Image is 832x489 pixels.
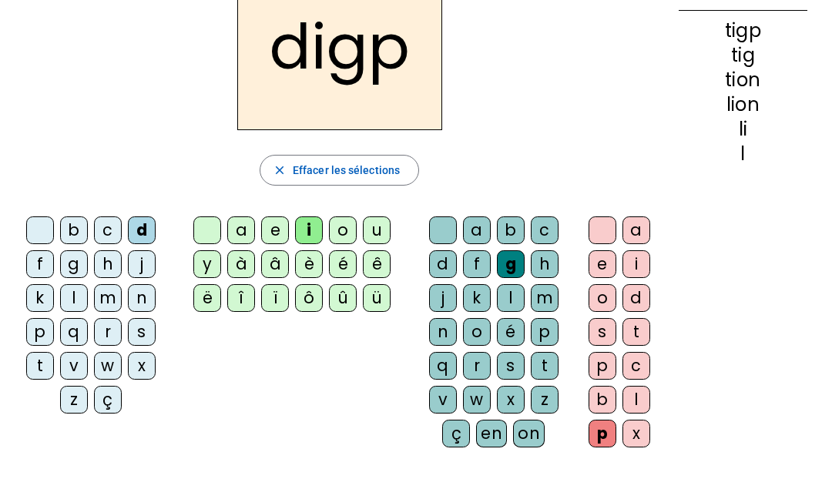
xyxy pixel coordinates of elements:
[60,386,88,414] div: z
[497,216,525,244] div: b
[622,250,650,278] div: i
[293,161,400,179] span: Effacer les sélections
[463,250,491,278] div: f
[26,352,54,380] div: t
[463,352,491,380] div: r
[531,386,559,414] div: z
[363,216,391,244] div: u
[679,46,807,65] div: tig
[329,216,357,244] div: o
[329,250,357,278] div: é
[26,284,54,312] div: k
[94,284,122,312] div: m
[531,216,559,244] div: c
[261,284,289,312] div: ï
[128,352,156,380] div: x
[128,318,156,346] div: s
[261,216,289,244] div: e
[94,386,122,414] div: ç
[622,216,650,244] div: a
[26,318,54,346] div: p
[622,318,650,346] div: t
[429,352,457,380] div: q
[227,284,255,312] div: î
[531,284,559,312] div: m
[497,250,525,278] div: g
[679,22,807,40] div: tigp
[329,284,357,312] div: û
[589,284,616,312] div: o
[128,216,156,244] div: d
[589,420,616,447] div: p
[497,284,525,312] div: l
[531,250,559,278] div: h
[463,318,491,346] div: o
[476,420,507,447] div: en
[260,155,419,186] button: Effacer les sélections
[442,420,470,447] div: ç
[429,386,457,414] div: v
[261,250,289,278] div: â
[295,284,323,312] div: ô
[94,318,122,346] div: r
[622,352,650,380] div: c
[60,318,88,346] div: q
[622,420,650,447] div: x
[589,318,616,346] div: s
[497,352,525,380] div: s
[429,250,457,278] div: d
[497,318,525,346] div: é
[429,318,457,346] div: n
[531,318,559,346] div: p
[94,216,122,244] div: c
[531,352,559,380] div: t
[363,250,391,278] div: ê
[128,250,156,278] div: j
[679,71,807,89] div: tion
[679,95,807,114] div: lion
[94,250,122,278] div: h
[60,250,88,278] div: g
[26,250,54,278] div: f
[497,386,525,414] div: x
[589,386,616,414] div: b
[227,250,255,278] div: à
[273,163,287,177] mat-icon: close
[94,352,122,380] div: w
[513,420,545,447] div: on
[128,284,156,312] div: n
[60,352,88,380] div: v
[295,250,323,278] div: è
[463,386,491,414] div: w
[463,284,491,312] div: k
[679,120,807,139] div: li
[463,216,491,244] div: a
[622,386,650,414] div: l
[295,216,323,244] div: i
[60,216,88,244] div: b
[589,250,616,278] div: e
[193,250,221,278] div: y
[363,284,391,312] div: ü
[193,284,221,312] div: ë
[227,216,255,244] div: a
[679,145,807,163] div: l
[589,352,616,380] div: p
[60,284,88,312] div: l
[429,284,457,312] div: j
[622,284,650,312] div: d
